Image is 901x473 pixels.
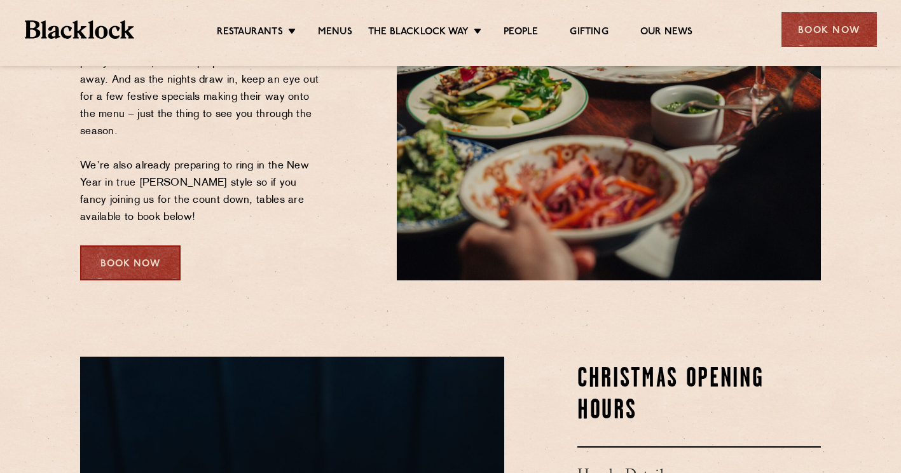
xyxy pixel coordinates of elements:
[504,26,538,40] a: People
[80,245,181,280] div: Book Now
[577,364,821,427] h2: Christmas Opening Hours
[368,26,469,40] a: The Blacklock Way
[640,26,693,40] a: Our News
[570,26,608,40] a: Gifting
[25,20,135,39] img: BL_Textured_Logo-footer-cropped.svg
[781,12,877,47] div: Book Now
[318,26,352,40] a: Menus
[217,26,283,40] a: Restaurants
